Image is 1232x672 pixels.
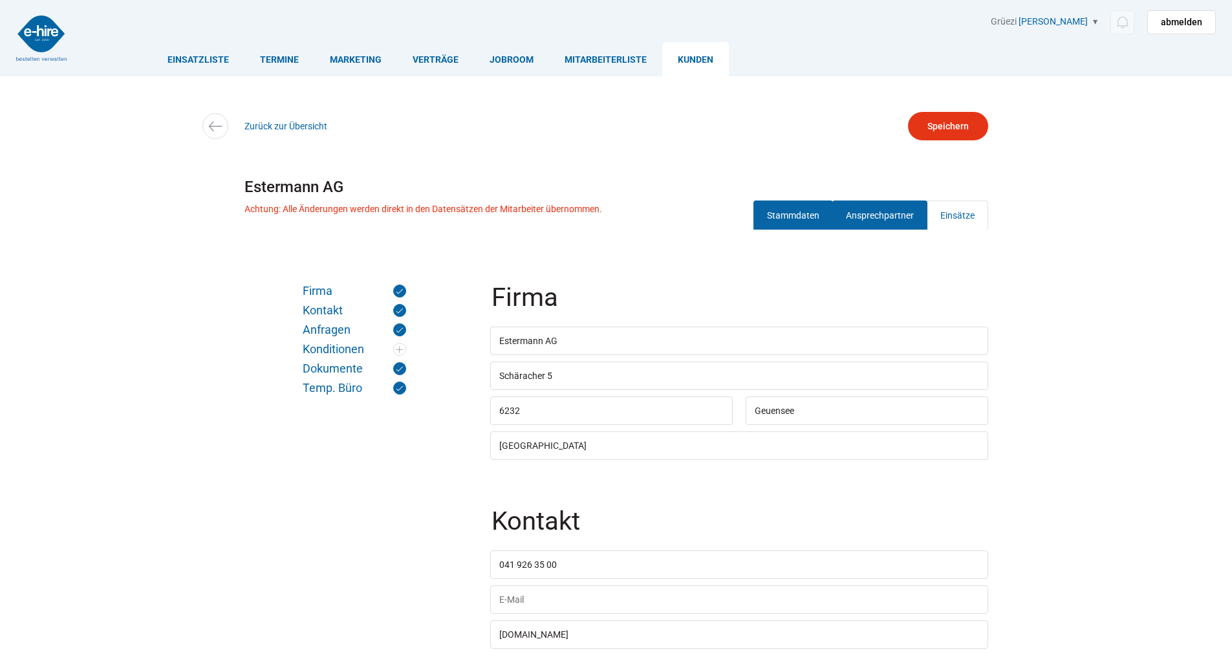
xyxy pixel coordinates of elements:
[490,285,991,327] legend: Firma
[662,42,729,76] a: Kunden
[474,42,549,76] a: Jobroom
[490,396,733,425] input: PLZ
[397,42,474,76] a: Verträge
[490,508,991,550] legend: Kontakt
[908,112,988,140] input: Speichern
[303,362,406,375] a: Dokumente
[244,42,314,76] a: Termine
[753,201,833,230] a: Stammdaten
[16,16,67,61] img: logo2.png
[314,42,397,76] a: Marketing
[490,620,988,649] input: Webseite
[206,117,224,136] img: icon-arrow-left.svg
[490,431,988,460] input: Land
[303,285,406,298] a: Firma
[244,121,327,131] a: Zurück zur Übersicht
[303,323,406,336] a: Anfragen
[746,396,988,425] input: Ort
[303,382,406,395] a: Temp. Büro
[490,362,988,390] input: Strasse
[303,343,406,356] a: Konditionen
[152,42,244,76] a: Einsatzliste
[549,42,662,76] a: Mitarbeiterliste
[1147,10,1216,34] a: abmelden
[1019,16,1088,27] a: [PERSON_NAME]
[490,327,988,355] input: Firmenname
[991,16,1216,34] div: Grüezi
[490,550,988,579] input: Telefon
[490,585,988,614] input: E-Mail
[832,201,927,230] a: Ansprechpartner
[244,204,602,214] p: Achtung: Alle Änderungen werden direkt in den Datensätzen der Mitarbeiter übernommen.
[303,304,406,317] a: Kontakt
[927,201,988,230] a: Einsätze
[244,173,988,201] h1: Estermann AG
[1114,14,1130,30] img: icon-notification.svg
